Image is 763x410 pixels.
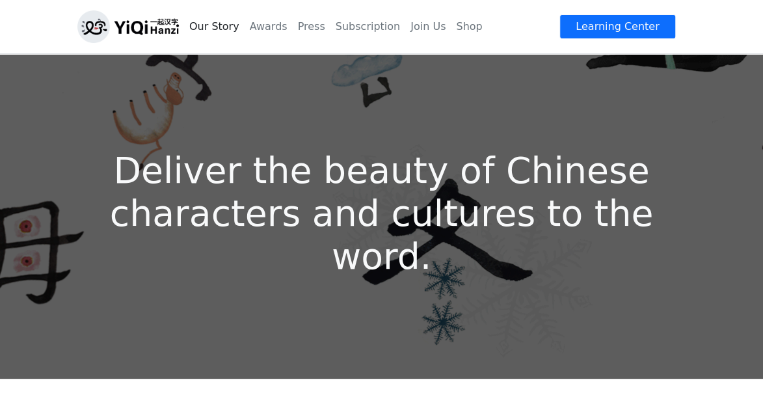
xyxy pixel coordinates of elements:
[77,10,179,43] img: logo_h.png
[330,14,405,40] a: Subscription
[70,149,694,279] h1: Deliver the beauty of Chinese characters and cultures to the word.
[405,14,451,40] a: Join Us
[184,14,245,40] a: Our Story
[293,14,330,40] a: Press
[559,14,675,39] a: Learning Center
[451,14,487,40] a: Shop
[245,14,293,40] a: Awards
